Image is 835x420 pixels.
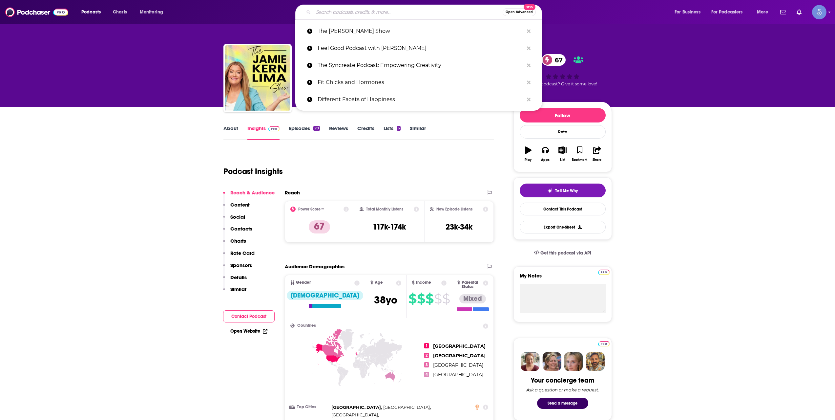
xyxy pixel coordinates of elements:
button: Social [223,214,245,226]
span: [GEOGRAPHIC_DATA] [433,362,483,368]
span: Gender [296,280,311,285]
p: Content [230,202,250,208]
button: Open AdvancedNew [503,8,536,16]
a: Charts [109,7,131,17]
span: 4 [424,372,429,377]
span: Charts [113,8,127,17]
span: Good podcast? Give it some love! [528,81,597,86]
button: Rate Card [223,250,255,262]
p: Details [230,274,247,280]
span: $ [408,294,416,304]
button: open menu [77,7,109,17]
img: Jules Profile [564,352,583,371]
span: Get this podcast via API [540,250,591,256]
div: [DEMOGRAPHIC_DATA] [287,291,363,300]
a: Episodes70 [289,125,320,140]
span: More [757,8,768,17]
a: The Syncreate Podcast: Empowering Creativity [295,57,542,74]
button: open menu [752,7,776,17]
p: Different Facets of Happiness [318,91,524,108]
p: Sponsors [230,262,252,268]
img: Sydney Profile [521,352,540,371]
h3: 117k-174k [373,222,406,232]
div: Ask a question or make a request. [526,387,599,392]
span: [GEOGRAPHIC_DATA] [331,405,381,410]
span: Podcasts [81,8,101,17]
button: Content [223,202,250,214]
p: Social [230,214,245,220]
img: Podchaser - Follow, Share and Rate Podcasts [5,6,68,18]
div: Bookmark [572,158,587,162]
p: 67 [309,220,330,233]
a: Contact This Podcast [520,203,606,215]
span: Countries [297,323,316,328]
h2: Reach [285,189,300,196]
button: Reach & Audience [223,189,275,202]
h2: Total Monthly Listens [366,207,403,211]
span: , [331,404,382,411]
span: [GEOGRAPHIC_DATA] [433,372,483,378]
span: $ [442,294,450,304]
p: The Jamie Kern Lima Show [318,23,524,40]
a: Feel Good Podcast with [PERSON_NAME] [295,40,542,57]
img: Podchaser Pro [268,126,280,131]
button: Contacts [223,226,252,238]
img: tell me why sparkle [547,188,553,193]
span: 3 [424,362,429,367]
button: Contact Podcast [223,310,275,322]
div: 70 [313,126,320,131]
p: Contacts [230,226,252,232]
span: , [331,411,379,419]
button: Charts [223,238,246,250]
label: My Notes [520,273,606,284]
button: List [554,142,571,166]
span: $ [426,294,433,304]
span: 2 [424,353,429,358]
div: Play [525,158,532,162]
h2: Power Score™ [298,207,324,211]
a: Reviews [329,125,348,140]
p: Fit Chicks and Hormones [318,74,524,91]
span: Monitoring [140,8,163,17]
span: 67 [548,54,566,66]
a: Pro website [598,340,610,346]
button: Bookmark [571,142,588,166]
div: Search podcasts, credits, & more... [302,5,548,20]
h1: Podcast Insights [223,166,283,176]
img: User Profile [812,5,826,19]
span: For Podcasters [711,8,743,17]
div: Rate [520,125,606,139]
p: Rate Card [230,250,255,256]
a: InsightsPodchaser Pro [247,125,280,140]
span: $ [417,294,425,304]
a: Show notifications dropdown [794,7,804,18]
button: Follow [520,108,606,122]
p: Reach & Audience [230,189,275,196]
span: Open Advanced [506,11,533,14]
a: Pro website [598,269,610,275]
p: Feel Good Podcast with Kimberly Snyder [318,40,524,57]
a: The [PERSON_NAME] Show [295,23,542,40]
div: Apps [541,158,550,162]
button: open menu [135,7,172,17]
button: Sponsors [223,262,252,274]
a: 67 [542,54,566,66]
button: tell me why sparkleTell Me Why [520,184,606,197]
button: Details [223,274,247,286]
p: Charts [230,238,246,244]
button: Play [520,142,537,166]
button: Show profile menu [812,5,826,19]
div: Mixed [459,294,486,303]
a: The Jamie Kern Lima Show [225,45,290,111]
h2: New Episode Listens [436,207,472,211]
span: Age [375,280,383,285]
span: [GEOGRAPHIC_DATA] [433,353,486,359]
img: Barbara Profile [542,352,561,371]
div: 67Good podcast? Give it some love! [513,50,612,91]
a: Lists6 [384,125,401,140]
img: Podchaser Pro [598,341,610,346]
a: About [223,125,238,140]
a: Open Website [230,328,267,334]
a: Similar [410,125,426,140]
